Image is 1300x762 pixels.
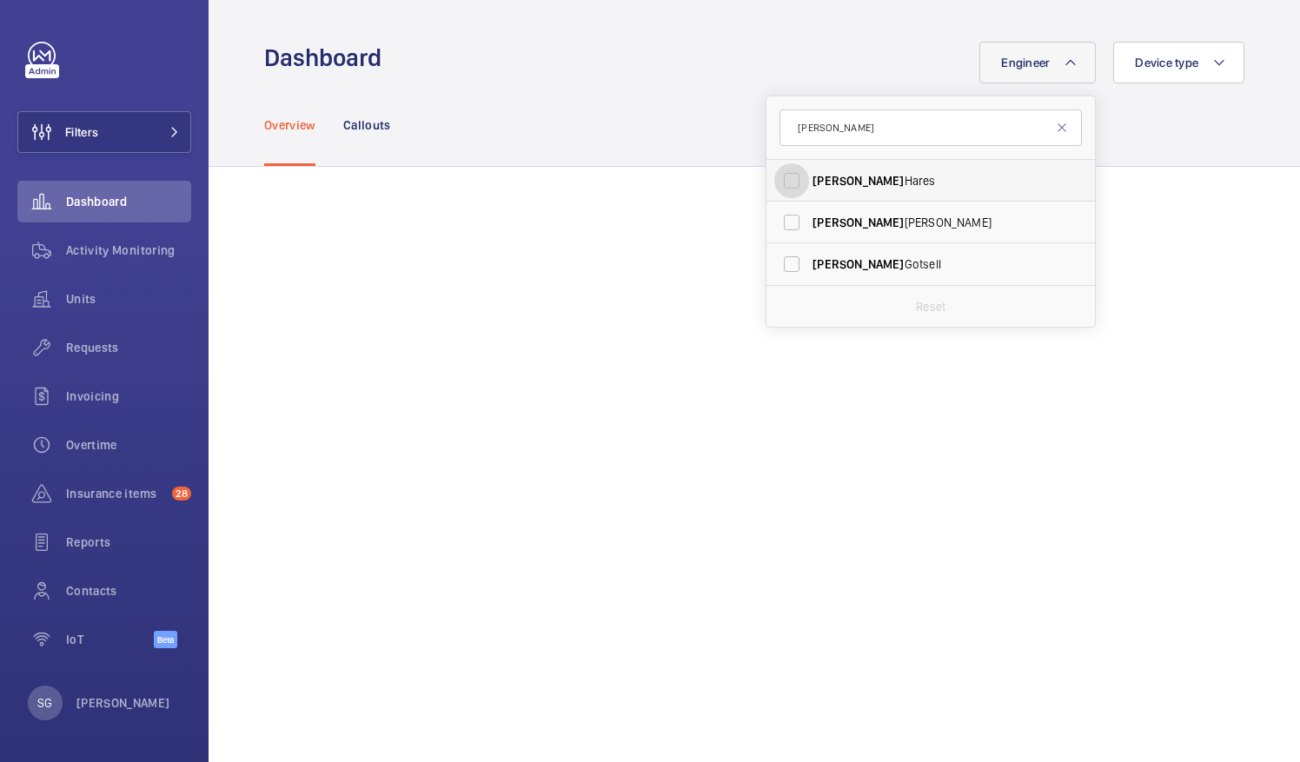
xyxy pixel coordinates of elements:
span: Reports [66,533,191,551]
span: Contacts [66,582,191,600]
p: SG [37,694,52,712]
button: Filters [17,111,191,153]
p: Overview [264,116,315,134]
span: Overtime [66,436,191,454]
span: Device type [1135,56,1198,70]
span: [PERSON_NAME] [812,215,904,229]
span: Filters [65,123,98,141]
p: [PERSON_NAME] [76,694,170,712]
p: Callouts [343,116,391,134]
span: Requests [66,339,191,356]
span: Dashboard [66,193,191,210]
span: IoT [66,631,154,648]
span: Units [66,290,191,308]
span: Invoicing [66,388,191,405]
input: Search by engineer [779,109,1082,146]
span: 28 [172,487,191,500]
h1: Dashboard [264,42,392,74]
p: Reset [916,298,945,315]
button: Engineer [979,42,1096,83]
span: [PERSON_NAME] [812,257,904,271]
span: Insurance items [66,485,165,502]
span: Hares [812,172,1051,189]
span: Gotsell [812,255,1051,273]
span: [PERSON_NAME] [812,214,1051,231]
span: Engineer [1001,56,1050,70]
span: Activity Monitoring [66,242,191,259]
span: Beta [154,631,177,648]
span: [PERSON_NAME] [812,174,904,188]
button: Device type [1113,42,1244,83]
